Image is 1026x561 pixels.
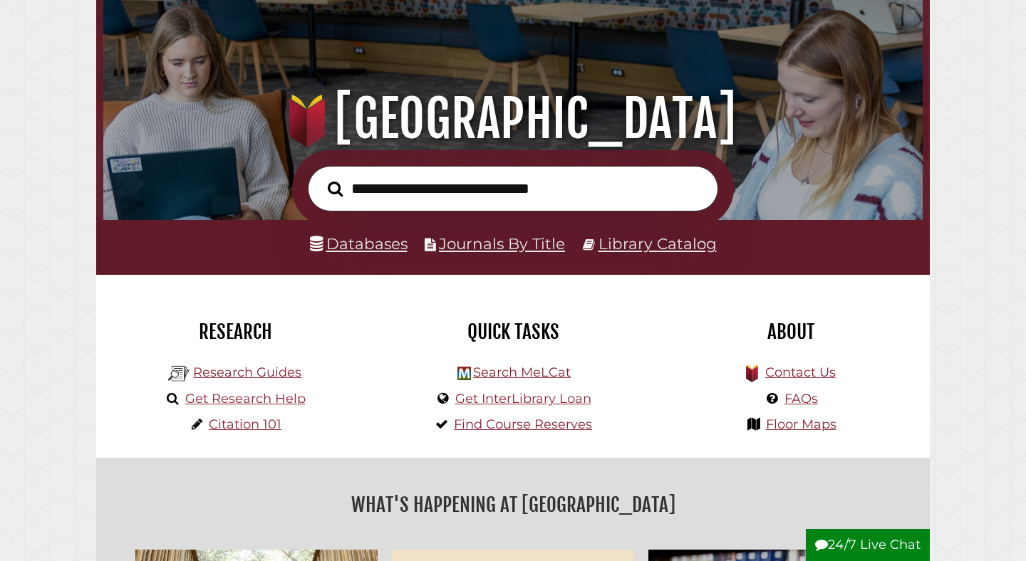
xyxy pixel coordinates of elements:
a: Citation 101 [209,416,281,432]
a: Get InterLibrary Loan [455,391,591,407]
h2: What's Happening at [GEOGRAPHIC_DATA] [107,488,919,521]
a: Databases [310,234,408,253]
h2: Research [107,320,363,344]
a: FAQs [784,391,818,407]
a: Contact Us [765,365,836,380]
a: Library Catalog [598,234,717,253]
h2: About [663,320,919,344]
a: Journals By Title [439,234,565,253]
a: Search MeLCat [473,365,571,380]
img: Hekman Library Logo [457,367,471,380]
h2: Quick Tasks [385,320,641,344]
h1: [GEOGRAPHIC_DATA] [119,88,908,150]
img: Hekman Library Logo [168,363,190,384]
a: Find Course Reserves [454,416,592,432]
a: Research Guides [193,365,301,380]
a: Get Research Help [185,391,306,407]
i: Search [328,180,343,196]
a: Floor Maps [766,416,836,432]
button: Search [321,177,350,201]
